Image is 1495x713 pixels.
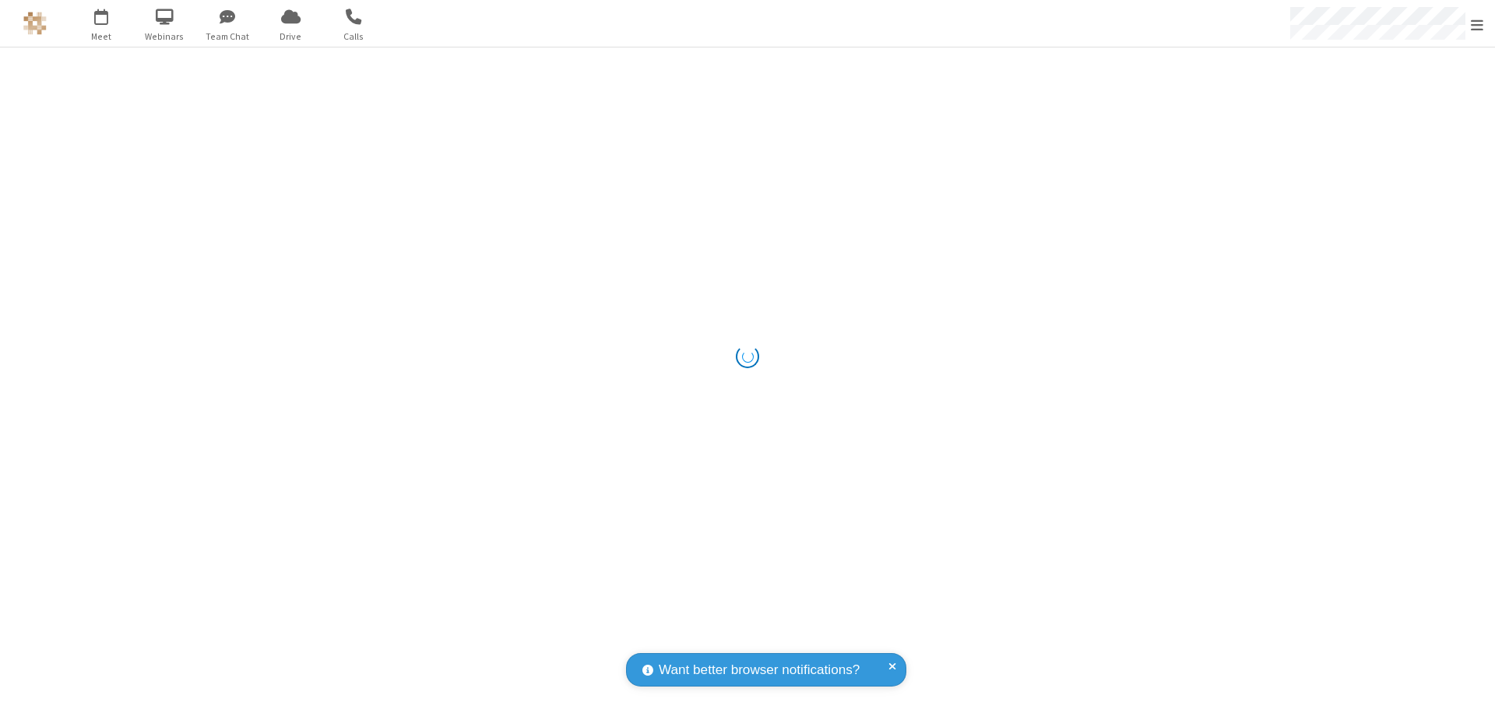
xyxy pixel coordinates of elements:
[72,30,131,44] span: Meet
[135,30,194,44] span: Webinars
[262,30,320,44] span: Drive
[199,30,257,44] span: Team Chat
[23,12,47,35] img: QA Selenium DO NOT DELETE OR CHANGE
[659,660,860,680] span: Want better browser notifications?
[325,30,383,44] span: Calls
